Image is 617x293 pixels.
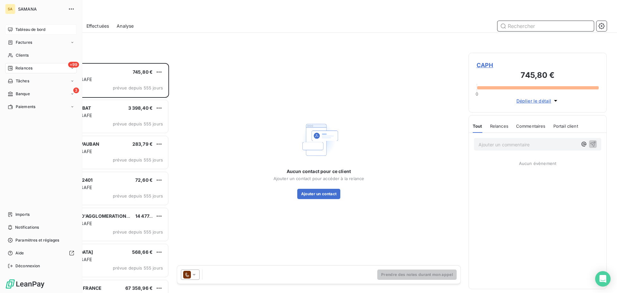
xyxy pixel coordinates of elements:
[5,4,15,14] div: SA
[15,250,24,256] span: Aide
[68,62,79,68] span: +99
[15,65,32,71] span: Relances
[519,161,556,166] span: Aucun évènement
[5,248,77,258] a: Aide
[113,121,163,126] span: prévue depuis 555 jours
[132,141,153,147] span: 283,79 €
[15,27,45,32] span: Tableau de bord
[132,249,153,255] span: 568,66 €
[31,63,169,293] div: grid
[595,271,611,287] div: Open Intercom Messenger
[113,157,163,162] span: prévue depuis 555 jours
[377,270,457,280] button: Prendre des notes durant mon appel
[16,52,29,58] span: Clients
[16,78,29,84] span: Tâches
[553,124,578,129] span: Portail client
[5,279,45,289] img: Logo LeanPay
[113,85,163,90] span: prévue depuis 555 jours
[86,23,109,29] span: Effectuées
[516,97,551,104] span: Déplier le détail
[287,168,351,175] span: Aucun contact pour ce client
[128,105,153,111] span: 3 398,40 €
[135,213,160,219] span: 14 477,01 €
[16,91,30,97] span: Banque
[15,263,40,269] span: Déconnexion
[514,97,561,105] button: Déplier le détail
[113,265,163,270] span: prévue depuis 555 jours
[45,213,164,219] span: COMMUNAUTE D'AGGLOMERATION DE LA PORTE DU
[273,176,364,181] span: Ajouter un contact pour accéder à la relance
[16,104,35,110] span: Paiements
[117,23,134,29] span: Analyse
[113,229,163,234] span: prévue depuis 555 jours
[113,193,163,198] span: prévue depuis 555 jours
[15,237,59,243] span: Paramètres et réglages
[135,177,153,183] span: 72,60 €
[133,69,153,75] span: 745,80 €
[473,124,482,129] span: Tout
[125,285,153,291] span: 67 358,96 €
[15,224,39,230] span: Notifications
[298,119,339,160] img: Empty state
[497,21,594,31] input: Rechercher
[516,124,546,129] span: Commentaires
[73,87,79,93] span: 3
[490,124,508,129] span: Relances
[15,212,30,217] span: Imports
[477,61,599,69] span: CAPH
[477,69,599,82] h3: 745,80 €
[297,189,341,199] button: Ajouter un contact
[16,40,32,45] span: Factures
[18,6,64,12] span: SAMANA
[476,91,478,96] span: 0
